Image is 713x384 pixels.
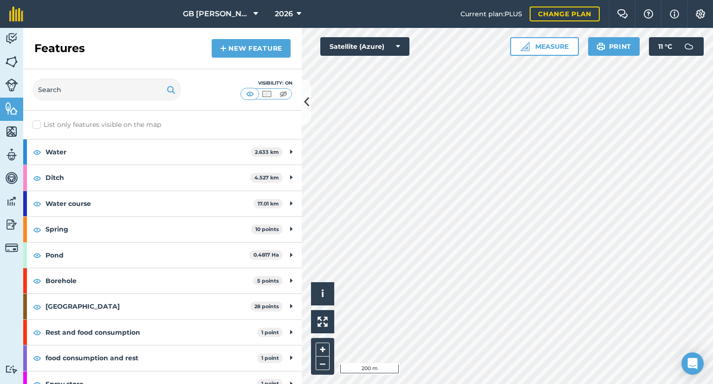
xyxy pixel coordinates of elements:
[240,79,292,87] div: Visibility: On
[23,243,302,268] div: Pond0.4817 Ha
[33,172,41,184] img: svg+xml;base64,PHN2ZyB4bWxucz0iaHR0cDovL3d3dy53My5vcmcvMjAwMC9zdmciIHdpZHRoPSIxOCIgaGVpZ2h0PSIyNC...
[254,174,279,181] strong: 4.527 km
[275,8,293,20] span: 2026
[212,39,291,58] a: New feature
[32,79,181,101] input: Search
[33,327,41,338] img: svg+xml;base64,PHN2ZyB4bWxucz0iaHR0cDovL3d3dy53My5vcmcvMjAwMC9zdmciIHdpZHRoPSIxOCIgaGVpZ2h0PSIyNC...
[258,200,279,207] strong: 17.01 km
[530,7,600,21] a: Change plan
[45,139,251,165] strong: Water
[318,317,328,327] img: Four arrows, one pointing top left, one top right, one bottom right and the last bottom left
[5,241,18,254] img: svg+xml;base64,PD94bWwgdmVyc2lvbj0iMS4wIiBlbmNvZGluZz0idXRmLTgiPz4KPCEtLSBHZW5lcmF0b3I6IEFkb2JlIE...
[33,146,41,158] img: svg+xml;base64,PHN2ZyB4bWxucz0iaHR0cDovL3d3dy53My5vcmcvMjAwMC9zdmciIHdpZHRoPSIxOCIgaGVpZ2h0PSIyNC...
[33,224,41,235] img: svg+xml;base64,PHN2ZyB4bWxucz0iaHR0cDovL3d3dy53My5vcmcvMjAwMC9zdmciIHdpZHRoPSIxOCIgaGVpZ2h0PSIyNC...
[45,217,251,242] strong: Spring
[34,41,85,56] h2: Features
[695,9,706,19] img: A cog icon
[33,301,41,312] img: svg+xml;base64,PHN2ZyB4bWxucz0iaHR0cDovL3d3dy53My5vcmcvMjAwMC9zdmciIHdpZHRoPSIxOCIgaGVpZ2h0PSIyNC...
[658,37,672,56] span: 11 ° C
[261,329,279,336] strong: 1 point
[45,243,249,268] strong: Pond
[9,7,23,21] img: fieldmargin Logo
[33,352,41,364] img: svg+xml;base64,PHN2ZyB4bWxucz0iaHR0cDovL3d3dy53My5vcmcvMjAwMC9zdmciIHdpZHRoPSIxOCIgaGVpZ2h0PSIyNC...
[23,345,302,371] div: food consumption and rest1 point
[5,101,18,115] img: svg+xml;base64,PHN2ZyB4bWxucz0iaHR0cDovL3d3dy53My5vcmcvMjAwMC9zdmciIHdpZHRoPSI1NiIgaGVpZ2h0PSI2MC...
[244,89,256,99] img: svg+xml;base64,PHN2ZyB4bWxucz0iaHR0cDovL3d3dy53My5vcmcvMjAwMC9zdmciIHdpZHRoPSI1MCIgaGVpZ2h0PSI0MC...
[23,165,302,190] div: Ditch4.527 km
[681,352,704,375] div: Open Intercom Messenger
[183,8,250,20] span: GB [PERSON_NAME] Farms
[23,294,302,319] div: [GEOGRAPHIC_DATA]28 points
[257,278,279,284] strong: 5 points
[261,89,272,99] img: svg+xml;base64,PHN2ZyB4bWxucz0iaHR0cDovL3d3dy53My5vcmcvMjAwMC9zdmciIHdpZHRoPSI1MCIgaGVpZ2h0PSI0MC...
[33,275,41,286] img: svg+xml;base64,PHN2ZyB4bWxucz0iaHR0cDovL3d3dy53My5vcmcvMjAwMC9zdmciIHdpZHRoPSIxOCIgaGVpZ2h0PSIyNC...
[316,357,330,370] button: –
[311,282,334,305] button: i
[255,226,279,232] strong: 10 points
[5,365,18,374] img: svg+xml;base64,PD94bWwgdmVyc2lvbj0iMS4wIiBlbmNvZGluZz0idXRmLTgiPz4KPCEtLSBHZW5lcmF0b3I6IEFkb2JlIE...
[5,148,18,162] img: svg+xml;base64,PD94bWwgdmVyc2lvbj0iMS4wIiBlbmNvZGluZz0idXRmLTgiPz4KPCEtLSBHZW5lcmF0b3I6IEFkb2JlIE...
[254,303,279,310] strong: 28 points
[220,43,227,54] img: svg+xml;base64,PHN2ZyB4bWxucz0iaHR0cDovL3d3dy53My5vcmcvMjAwMC9zdmciIHdpZHRoPSIxNCIgaGVpZ2h0PSIyNC...
[45,345,257,371] strong: food consumption and rest
[45,294,250,319] strong: [GEOGRAPHIC_DATA]
[316,343,330,357] button: +
[649,37,704,56] button: 11 °C
[45,320,257,345] strong: Rest and food consumption
[321,288,324,299] span: i
[33,198,41,209] img: svg+xml;base64,PHN2ZyB4bWxucz0iaHR0cDovL3d3dy53My5vcmcvMjAwMC9zdmciIHdpZHRoPSIxOCIgaGVpZ2h0PSIyNC...
[5,194,18,208] img: svg+xml;base64,PD94bWwgdmVyc2lvbj0iMS4wIiBlbmNvZGluZz0idXRmLTgiPz4KPCEtLSBHZW5lcmF0b3I6IEFkb2JlIE...
[670,8,679,20] img: svg+xml;base64,PHN2ZyB4bWxucz0iaHR0cDovL3d3dy53My5vcmcvMjAwMC9zdmciIHdpZHRoPSIxNyIgaGVpZ2h0PSIxNy...
[45,268,253,293] strong: Borehole
[5,125,18,139] img: svg+xml;base64,PHN2ZyB4bWxucz0iaHR0cDovL3d3dy53My5vcmcvMjAwMC9zdmciIHdpZHRoPSI1NiIgaGVpZ2h0PSI2MC...
[5,79,18,92] img: svg+xml;base64,PD94bWwgdmVyc2lvbj0iMS4wIiBlbmNvZGluZz0idXRmLTgiPz4KPCEtLSBHZW5lcmF0b3I6IEFkb2JlIE...
[5,55,18,69] img: svg+xml;base64,PHN2ZyB4bWxucz0iaHR0cDovL3d3dy53My5vcmcvMjAwMC9zdmciIHdpZHRoPSI1NiIgaGVpZ2h0PSI2MC...
[5,32,18,46] img: svg+xml;base64,PD94bWwgdmVyc2lvbj0iMS4wIiBlbmNvZGluZz0idXRmLTgiPz4KPCEtLSBHZW5lcmF0b3I6IEFkb2JlIE...
[253,252,279,258] strong: 0.4817 Ha
[23,191,302,216] div: Water course17.01 km
[520,42,530,51] img: Ruler icon
[167,84,175,95] img: svg+xml;base64,PHN2ZyB4bWxucz0iaHR0cDovL3d3dy53My5vcmcvMjAwMC9zdmciIHdpZHRoPSIxOSIgaGVpZ2h0PSIyNC...
[45,191,253,216] strong: Water course
[510,37,579,56] button: Measure
[460,9,522,19] span: Current plan : PLUS
[278,89,289,99] img: svg+xml;base64,PHN2ZyB4bWxucz0iaHR0cDovL3d3dy53My5vcmcvMjAwMC9zdmciIHdpZHRoPSI1MCIgaGVpZ2h0PSI0MC...
[5,218,18,232] img: svg+xml;base64,PD94bWwgdmVyc2lvbj0iMS4wIiBlbmNvZGluZz0idXRmLTgiPz4KPCEtLSBHZW5lcmF0b3I6IEFkb2JlIE...
[261,355,279,361] strong: 1 point
[596,41,605,52] img: svg+xml;base64,PHN2ZyB4bWxucz0iaHR0cDovL3d3dy53My5vcmcvMjAwMC9zdmciIHdpZHRoPSIxOSIgaGVpZ2h0PSIyNC...
[23,268,302,293] div: Borehole5 points
[23,320,302,345] div: Rest and food consumption1 point
[23,217,302,242] div: Spring10 points
[33,250,41,261] img: svg+xml;base64,PHN2ZyB4bWxucz0iaHR0cDovL3d3dy53My5vcmcvMjAwMC9zdmciIHdpZHRoPSIxOCIgaGVpZ2h0PSIyNC...
[643,9,654,19] img: A question mark icon
[320,37,409,56] button: Satellite (Azure)
[588,37,640,56] button: Print
[23,139,302,165] div: Water2.633 km
[617,9,628,19] img: Two speech bubbles overlapping with the left bubble in the forefront
[32,120,161,130] label: List only features visible on the map
[45,165,250,190] strong: Ditch
[680,37,698,56] img: svg+xml;base64,PD94bWwgdmVyc2lvbj0iMS4wIiBlbmNvZGluZz0idXRmLTgiPz4KPCEtLSBHZW5lcmF0b3I6IEFkb2JlIE...
[5,171,18,185] img: svg+xml;base64,PD94bWwgdmVyc2lvbj0iMS4wIiBlbmNvZGluZz0idXRmLTgiPz4KPCEtLSBHZW5lcmF0b3I6IEFkb2JlIE...
[255,149,279,155] strong: 2.633 km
